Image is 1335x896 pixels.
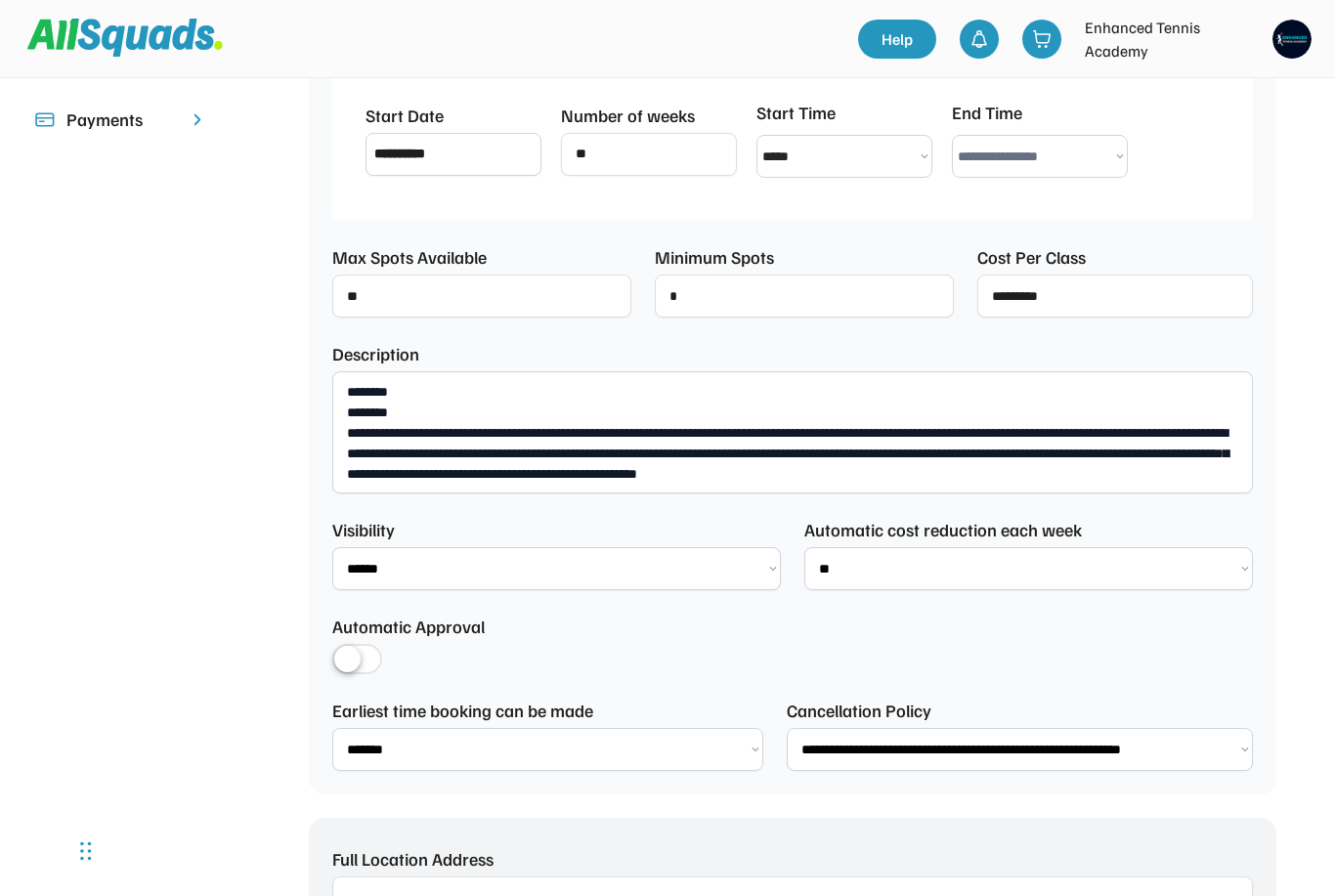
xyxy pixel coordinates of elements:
div: Visibility [332,517,440,543]
div: Cost Per Class [977,244,1086,271]
div: Description [332,341,419,367]
div: Start Date [366,103,444,129]
img: Squad%20Logo.svg [27,19,223,56]
div: Start Time [756,100,836,126]
div: Earliest time booking can be made [332,698,593,724]
div: Automatic cost reduction each week [804,517,1082,543]
img: IMG_0194.png [1272,20,1312,59]
img: Icon%20%2815%29.svg [35,110,55,130]
div: Full Location Address [332,846,494,873]
div: Automatic Approval [332,614,485,640]
img: chevron-right.svg [188,110,207,129]
img: bell-03%20%281%29.svg [969,29,989,49]
div: Minimum Spots [655,244,774,271]
div: Number of weeks [561,103,695,129]
div: Enhanced Tennis Academy [1085,16,1261,63]
div: Max Spots Available [332,244,487,271]
a: Help [858,20,936,59]
div: End Time [952,100,1022,126]
img: shopping-cart-01%20%281%29.svg [1032,29,1052,49]
div: Cancellation Policy [787,698,931,724]
div: Payments [66,107,176,133]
